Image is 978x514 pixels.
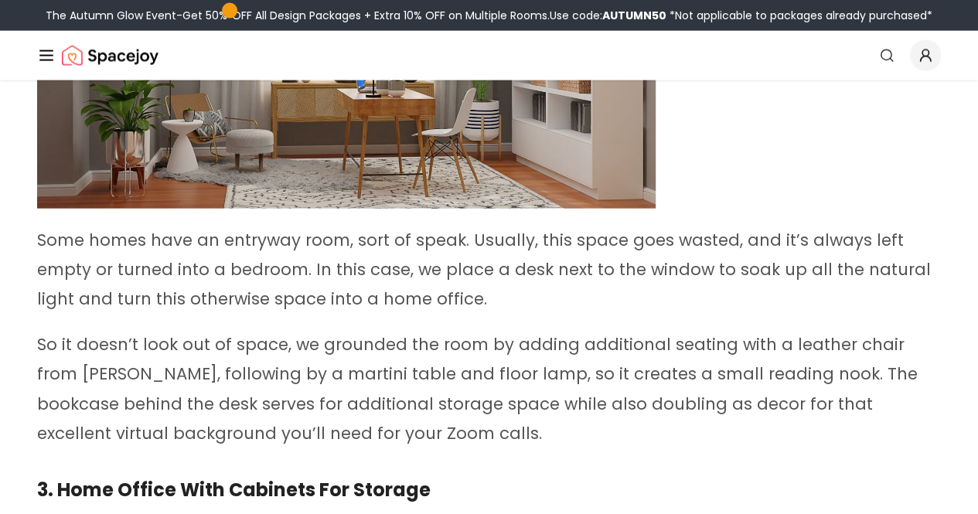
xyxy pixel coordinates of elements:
img: Spacejoy Logo [62,40,158,71]
a: Spacejoy [62,40,158,71]
span: Use code: [550,8,666,23]
span: So it doesn’t look out of space, we grounded the room by adding additional seating with a leather... [37,333,918,444]
strong: 3. Home Office With Cabinets For Storage [37,477,431,502]
b: AUTUMN50 [602,8,666,23]
span: Some homes have an entryway room, sort of speak. Usually, this space goes wasted, and it’s always... [37,229,931,310]
span: *Not applicable to packages already purchased* [666,8,932,23]
div: The Autumn Glow Event-Get 50% OFF All Design Packages + Extra 10% OFF on Multiple Rooms. [46,8,932,23]
nav: Global [37,31,941,80]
